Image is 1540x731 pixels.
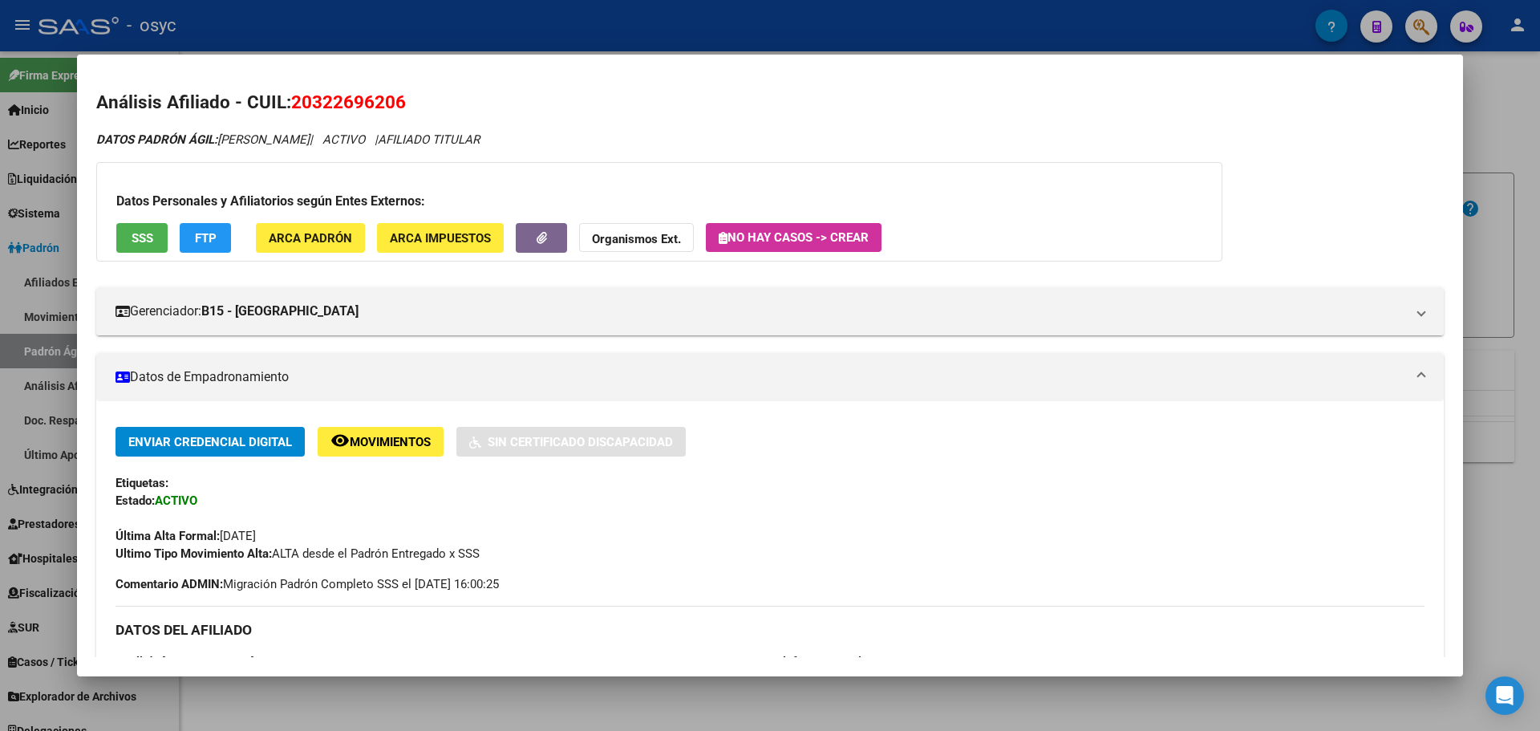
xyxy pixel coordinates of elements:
[132,231,153,246] span: SSS
[115,529,256,543] span: [DATE]
[180,223,231,253] button: FTP
[96,132,310,147] span: [PERSON_NAME]
[115,575,499,593] span: Migración Padrón Completo SSS el [DATE] 16:00:25
[115,621,1424,639] h3: DATOS DEL AFILIADO
[115,368,1405,387] mat-panel-title: Datos de Empadronamiento
[770,655,876,669] strong: Teléfono Particular:
[128,435,292,449] span: Enviar Credencial Digital
[155,493,197,508] strong: ACTIVO
[115,302,1405,321] mat-panel-title: Gerenciador:
[318,427,444,457] button: Movimientos
[201,302,359,321] strong: B15 - [GEOGRAPHIC_DATA]
[706,223,881,252] button: No hay casos -> Crear
[116,192,1202,211] h3: Datos Personales y Afiliatorios según Entes Externos:
[390,231,491,246] span: ARCA Impuestos
[579,223,694,253] button: Organismos Ext.
[96,132,217,147] strong: DATOS PADRÓN ÁGIL:
[115,546,272,561] strong: Ultimo Tipo Movimiento Alta:
[115,427,305,457] button: Enviar Credencial Digital
[1485,676,1524,715] div: Open Intercom Messenger
[719,230,869,245] span: No hay casos -> Crear
[115,655,162,669] strong: Apellido:
[488,435,673,449] span: Sin Certificado Discapacidad
[195,231,217,246] span: FTP
[269,231,352,246] span: ARCA Padrón
[770,655,940,669] span: 1111111111
[96,287,1444,335] mat-expansion-panel-header: Gerenciador:B15 - [GEOGRAPHIC_DATA]
[377,223,504,253] button: ARCA Impuestos
[456,427,686,457] button: Sin Certificado Discapacidad
[291,91,406,112] span: 20322696206
[96,132,480,147] i: | ACTIVO |
[115,476,168,490] strong: Etiquetas:
[256,223,365,253] button: ARCA Padrón
[96,353,1444,401] mat-expansion-panel-header: Datos de Empadronamiento
[592,232,681,246] strong: Organismos Ext.
[350,435,431,449] span: Movimientos
[330,431,350,450] mat-icon: remove_red_eye
[115,529,220,543] strong: Última Alta Formal:
[115,655,254,669] span: [PERSON_NAME]
[115,546,480,561] span: ALTA desde el Padrón Entregado x SSS
[115,577,223,591] strong: Comentario ADMIN:
[116,223,168,253] button: SSS
[115,493,155,508] strong: Estado:
[378,132,480,147] span: AFILIADO TITULAR
[96,89,1444,116] h2: Análisis Afiliado - CUIL:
